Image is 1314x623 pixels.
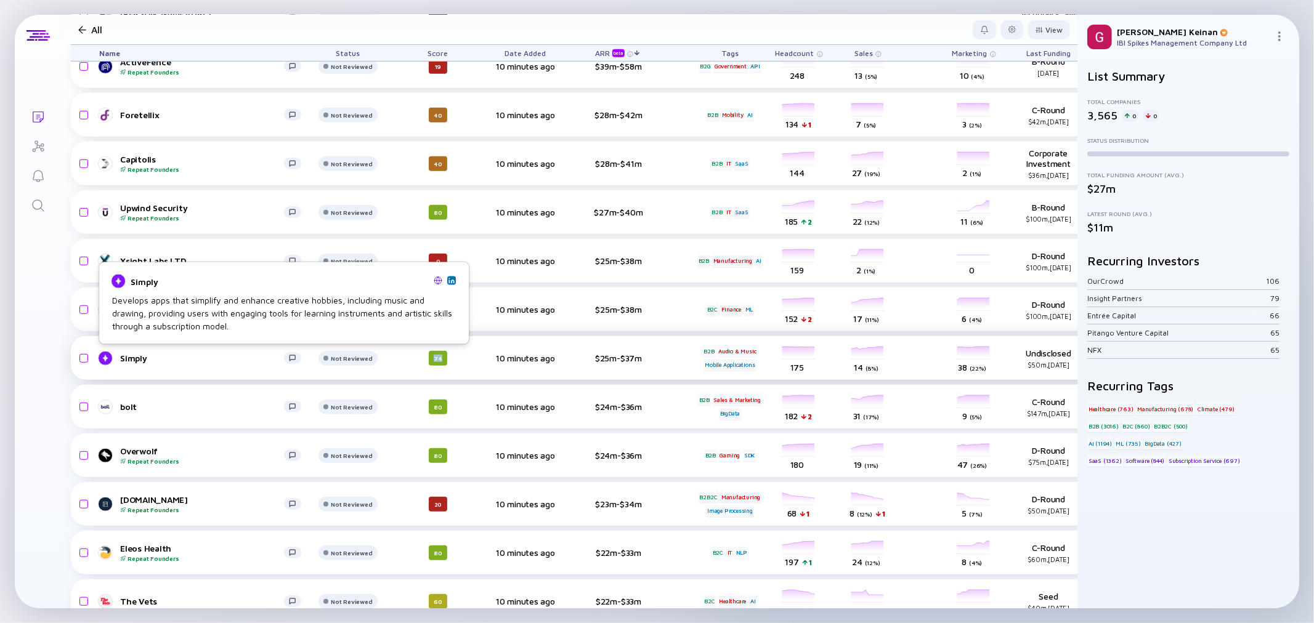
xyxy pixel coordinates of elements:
a: Lists [15,101,61,131]
div: Image Processing [706,505,754,517]
div: Latest Round (Avg.) [1087,210,1289,217]
div: C-Round [1008,396,1089,417]
img: Simply Linkedin Page [448,277,455,283]
div: Xsight Labs LTD [120,255,284,266]
div: Not Reviewed [331,598,372,605]
div: 10 minutes ago [491,255,560,266]
div: B2B [697,255,710,267]
div: SaaS [734,158,749,170]
div: Healthcare [718,595,747,608]
div: AI [746,109,754,121]
div: 79 [1270,294,1280,303]
button: View [1028,20,1070,39]
div: API [750,60,761,73]
a: ActiveFenceRepeat Founders [99,57,311,76]
div: Manufacturing [720,491,761,503]
div: $100m, [DATE] [1008,312,1089,320]
div: B2B [704,449,717,462]
div: Not Reviewed [331,63,372,70]
div: [DATE] [1008,69,1089,77]
div: AI (1194) [1087,437,1113,449]
div: C-Round [1008,105,1089,126]
div: $42m, [DATE] [1008,118,1089,126]
a: Investor Map [15,131,61,160]
div: AI [755,255,763,267]
div: $25m-$38m [578,304,659,315]
div: 0 [1143,110,1159,122]
div: $100m, [DATE] [1008,215,1089,223]
div: Sales & Marketing [713,393,763,406]
div: IT [726,547,734,559]
div: 66 [1270,311,1280,320]
div: Upwind Security [120,203,284,222]
img: Gil Profile Picture [1087,25,1112,49]
div: 10 minutes ago [491,401,560,412]
div: Manufacturing [712,255,753,267]
div: Government [713,60,748,73]
div: Status Distribution [1087,137,1289,144]
span: Last Funding [1026,49,1071,58]
div: Not Reviewed [331,209,372,216]
div: BigData (427) [1144,437,1183,449]
div: $60m, [DATE] [1008,555,1089,563]
div: BigData [719,408,742,420]
div: Not Reviewed [331,355,372,362]
div: Simply [120,353,284,363]
div: 60 [429,594,447,609]
div: [DOMAIN_NAME] [120,494,284,513]
h2: Recurring Investors [1087,254,1289,268]
div: D-Round [1008,299,1089,320]
div: $40m, [DATE] [1008,604,1089,612]
div: $23m-$34m [578,499,659,509]
a: bolt [99,400,311,414]
div: 80 [429,545,447,560]
div: 65 [1270,328,1280,337]
div: [PERSON_NAME] Keinan [1117,26,1270,37]
div: B2C (860) [1122,420,1151,432]
div: ML [744,303,755,316]
div: IT [725,158,732,170]
div: bolt [120,401,284,412]
a: Simply [99,351,311,366]
div: B2B (3016) [1087,420,1120,432]
div: SaaS [734,206,749,219]
div: Finance [721,303,743,316]
img: Simply Website [434,276,442,284]
div: 0 [429,254,447,268]
div: 80 [429,448,447,463]
div: B2G [699,60,712,73]
div: Manufacturing (678) [1136,403,1194,415]
div: Audio & Music [717,345,757,357]
div: Repeat Founders [120,506,284,513]
div: $36m, [DATE] [1008,171,1089,179]
div: 65 [1270,345,1280,355]
div: Insight Partners [1087,294,1270,303]
div: $28m-$41m [578,158,659,169]
div: 10 minutes ago [491,110,560,120]
div: Not Reviewed [331,111,372,119]
a: CapitolisRepeat Founders [99,154,311,173]
div: ARR [595,49,627,57]
div: D-Round [1008,251,1089,271]
h2: Recurring Tags [1087,379,1289,393]
div: Score [404,45,472,61]
div: $75m, [DATE] [1008,458,1089,466]
div: 80 [429,400,447,414]
div: Foretellix [120,110,284,120]
div: Develops apps that simplify and enhance creative hobbies, including music and drawing, providing ... [112,294,456,332]
a: Xsight Labs LTD [99,254,311,268]
div: Tags [696,45,764,61]
div: $50m, [DATE] [1008,361,1089,369]
div: 3,565 [1087,109,1117,122]
img: Menu [1275,31,1284,41]
div: B2B2C [699,491,719,503]
div: SDK [743,449,756,462]
a: Foretellix [99,108,311,123]
div: $100m, [DATE] [1008,263,1089,271]
div: 19 [429,59,447,74]
div: $27m-$40m [578,207,659,217]
div: 40 [429,156,447,171]
div: Pitango Venture Capital [1087,328,1270,337]
div: Simply [131,276,429,286]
